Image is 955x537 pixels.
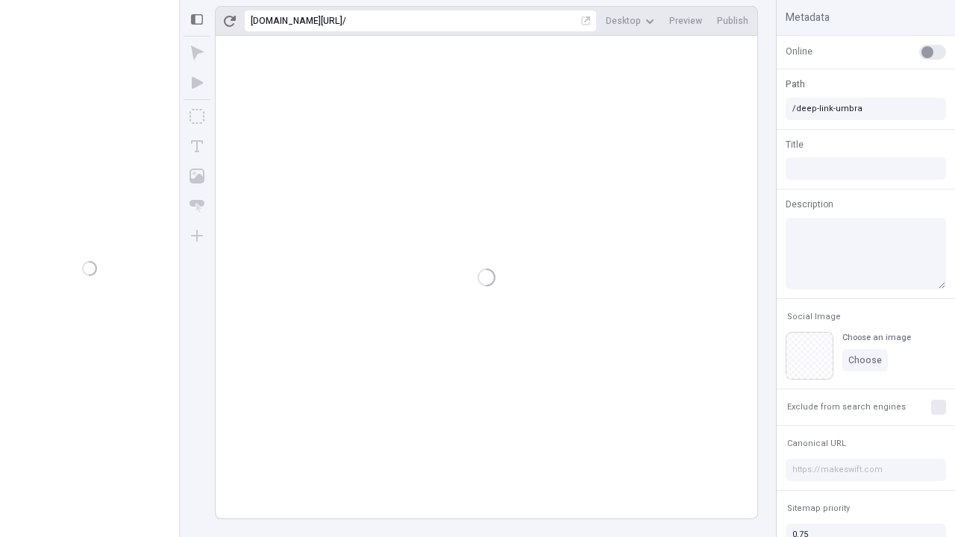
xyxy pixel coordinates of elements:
[842,332,911,343] div: Choose an image
[786,45,812,58] span: Online
[787,401,906,412] span: Exclude from search engines
[848,354,882,366] span: Choose
[669,15,702,27] span: Preview
[600,10,660,32] button: Desktop
[787,503,850,514] span: Sitemap priority
[184,103,210,130] button: Box
[786,198,833,211] span: Description
[342,15,346,27] div: /
[184,192,210,219] button: Button
[786,78,805,91] span: Path
[787,438,846,449] span: Canonical URL
[251,15,342,27] div: [URL][DOMAIN_NAME]
[784,500,853,518] button: Sitemap priority
[787,311,841,322] span: Social Image
[184,133,210,160] button: Text
[842,349,888,371] button: Choose
[784,308,844,326] button: Social Image
[784,435,849,453] button: Canonical URL
[784,398,909,416] button: Exclude from search engines
[786,138,804,151] span: Title
[184,163,210,189] button: Image
[606,15,641,27] span: Desktop
[711,10,754,32] button: Publish
[786,459,946,481] input: https://makeswift.com
[717,15,748,27] span: Publish
[663,10,708,32] button: Preview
